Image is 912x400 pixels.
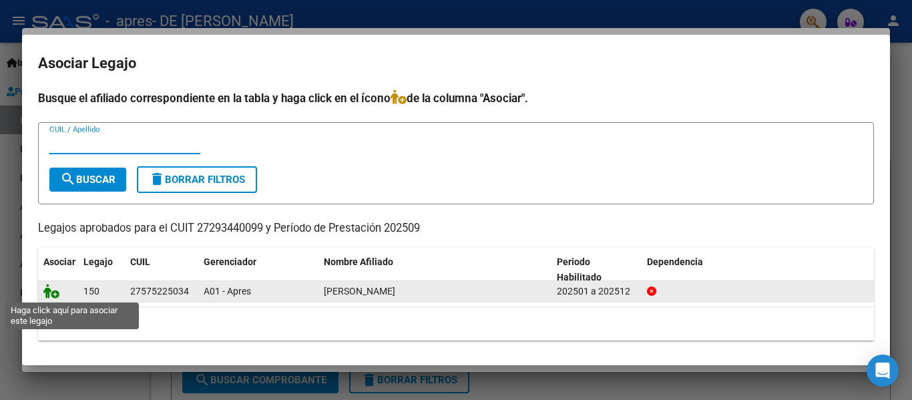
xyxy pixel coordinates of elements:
[38,307,874,341] div: 1 registros
[43,256,75,267] span: Asociar
[125,248,198,292] datatable-header-cell: CUIL
[324,256,393,267] span: Nombre Afiliado
[38,51,874,76] h2: Asociar Legajo
[60,174,116,186] span: Buscar
[149,174,245,186] span: Borrar Filtros
[137,166,257,193] button: Borrar Filtros
[83,256,113,267] span: Legajo
[78,248,125,292] datatable-header-cell: Legajo
[557,284,636,299] div: 202501 a 202512
[642,248,875,292] datatable-header-cell: Dependencia
[551,248,642,292] datatable-header-cell: Periodo Habilitado
[204,286,251,296] span: A01 - Apres
[647,256,703,267] span: Dependencia
[318,248,551,292] datatable-header-cell: Nombre Afiliado
[198,248,318,292] datatable-header-cell: Gerenciador
[149,171,165,187] mat-icon: delete
[49,168,126,192] button: Buscar
[324,286,395,296] span: ACOSTA FAUNDEZ ARIANA
[130,256,150,267] span: CUIL
[867,355,899,387] div: Open Intercom Messenger
[38,248,78,292] datatable-header-cell: Asociar
[204,256,256,267] span: Gerenciador
[130,284,189,299] div: 27575225034
[38,89,874,107] h4: Busque el afiliado correspondiente en la tabla y haga click en el ícono de la columna "Asociar".
[557,256,602,282] span: Periodo Habilitado
[38,220,874,237] p: Legajos aprobados para el CUIT 27293440099 y Período de Prestación 202509
[60,171,76,187] mat-icon: search
[83,286,99,296] span: 150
